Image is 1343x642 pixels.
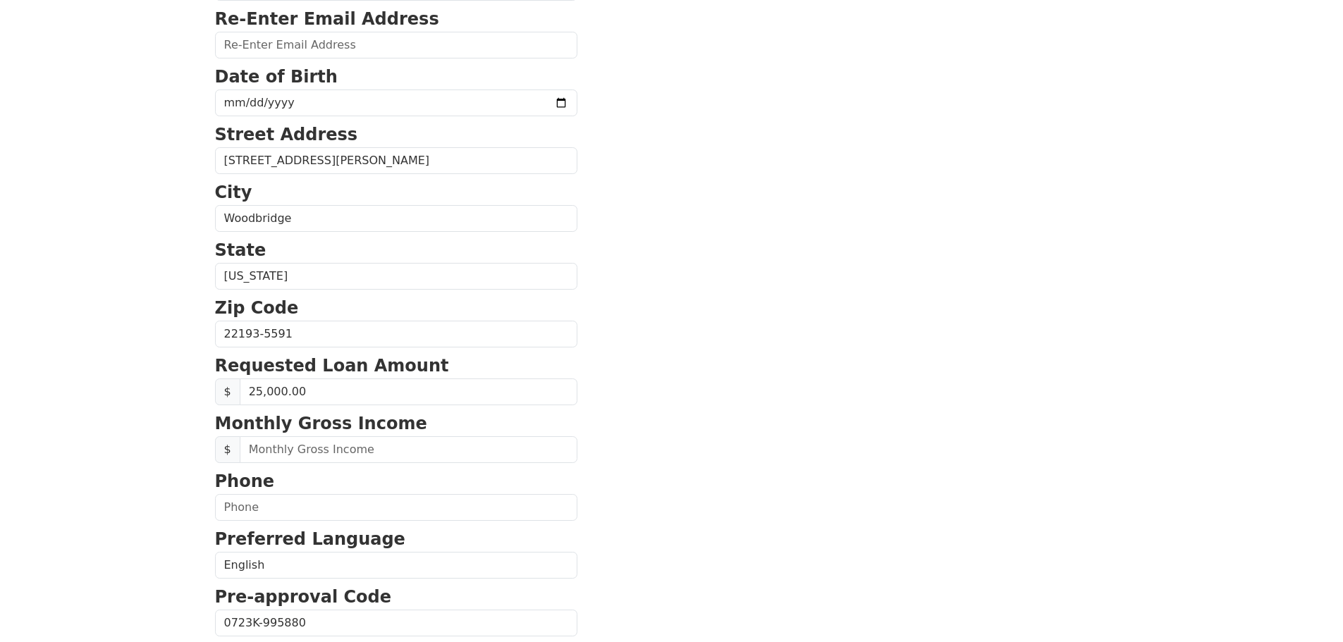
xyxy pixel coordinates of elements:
[215,494,577,521] input: Phone
[215,205,577,232] input: City
[215,529,405,549] strong: Preferred Language
[215,587,392,607] strong: Pre-approval Code
[215,147,577,174] input: Street Address
[240,378,577,405] input: Requested Loan Amount
[215,378,240,405] span: $
[215,356,449,376] strong: Requested Loan Amount
[215,436,240,463] span: $
[240,436,577,463] input: Monthly Gross Income
[215,240,266,260] strong: State
[215,610,577,636] input: Pre-approval Code
[215,183,252,202] strong: City
[215,411,577,436] p: Monthly Gross Income
[215,125,358,144] strong: Street Address
[215,32,577,58] input: Re-Enter Email Address
[215,9,439,29] strong: Re-Enter Email Address
[215,67,338,87] strong: Date of Birth
[215,471,275,491] strong: Phone
[215,321,577,347] input: Zip Code
[215,298,299,318] strong: Zip Code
